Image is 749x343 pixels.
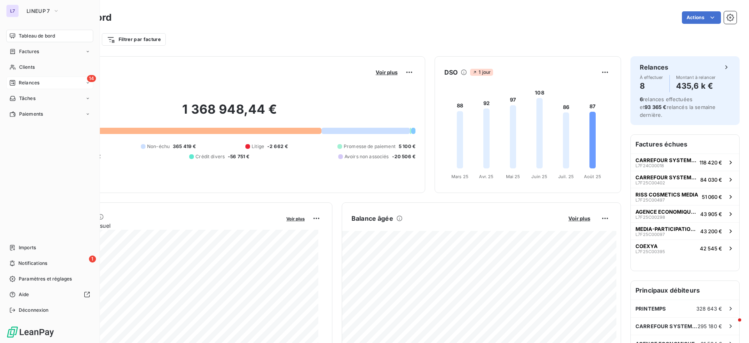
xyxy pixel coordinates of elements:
[635,180,665,185] span: L7F25C00402
[558,174,574,179] tspan: Juil. 25
[399,143,415,150] span: 5 100 €
[6,92,93,105] a: Tâches
[631,205,739,222] button: AGENCE ECONOMIQUE ET FINANCIERE AGEFIL7F25C0029843 905 €
[702,194,722,200] span: 51 060 €
[700,211,722,217] span: 43 905 €
[635,174,697,180] span: CARREFOUR SYSTEMES D'INFORMATION
[6,5,19,17] div: L7
[676,80,716,92] h4: 435,6 k €
[635,232,665,237] span: L7F25C00097
[6,108,93,120] a: Paiements
[696,305,722,312] span: 328 643 €
[284,215,307,222] button: Voir plus
[147,143,170,150] span: Non-échu
[19,307,49,314] span: Déconnexion
[351,214,393,223] h6: Balance âgée
[6,45,93,58] a: Factures
[506,174,520,179] tspan: Mai 25
[344,153,389,160] span: Avoirs non associés
[635,198,665,202] span: L7F25C00497
[479,174,493,179] tspan: Avr. 25
[635,243,658,249] span: COEXYA
[44,102,415,125] h2: 1 368 948,44 €
[700,177,722,183] span: 84 030 €
[635,209,697,215] span: AGENCE ECONOMIQUE ET FINANCIERE AGEFI
[451,174,469,179] tspan: Mars 25
[6,241,93,254] a: Imports
[635,163,664,168] span: L7F24C00018
[698,323,722,329] span: 295 180 €
[6,77,93,89] a: 14Relances
[267,143,288,150] span: -2 662 €
[631,135,739,154] h6: Factures échues
[376,69,398,75] span: Voir plus
[6,30,93,42] a: Tableau de bord
[470,69,493,76] span: 1 jour
[444,68,458,77] h6: DSO
[640,96,643,102] span: 6
[19,111,43,118] span: Paiements
[6,326,55,338] img: Logo LeanPay
[373,69,400,76] button: Voir plus
[676,75,716,80] span: Montant à relancer
[699,159,722,166] span: 118 420 €
[640,63,668,72] h6: Relances
[635,249,665,254] span: L7F25C00395
[631,171,739,188] button: CARREFOUR SYSTEMES D'INFORMATIONL7F25C0040284 030 €
[635,323,698,329] span: CARREFOUR SYSTEMES D'INFORMATION
[584,174,601,179] tspan: Août 25
[631,281,739,300] h6: Principaux débiteurs
[700,228,722,234] span: 43 200 €
[531,174,547,179] tspan: Juin 25
[6,61,93,73] a: Clients
[635,226,697,232] span: MEDIA-PARTICIPATIONS (PLURIAD)
[27,8,50,14] span: LINEUP 7
[19,244,36,251] span: Imports
[195,153,225,160] span: Crédit divers
[631,188,739,205] button: RISS COSMETICS MEDIAL7F25C0049751 060 €
[700,245,722,252] span: 42 545 €
[682,11,721,24] button: Actions
[252,143,264,150] span: Litige
[640,75,663,80] span: À effectuer
[644,104,666,110] span: 93 365 €
[286,216,305,222] span: Voir plus
[19,95,35,102] span: Tâches
[635,191,698,198] span: RISS COSMETICS MEDIA
[18,260,47,267] span: Notifications
[631,222,739,239] button: MEDIA-PARTICIPATIONS (PLURIAD)L7F25C0009743 200 €
[566,215,593,222] button: Voir plus
[19,32,55,39] span: Tableau de bord
[6,288,93,301] a: Aide
[19,291,29,298] span: Aide
[173,143,196,150] span: 365 419 €
[631,154,739,171] button: CARREFOUR SYSTEMES D'INFORMATIONL7F24C00018118 420 €
[19,48,39,55] span: Factures
[392,153,415,160] span: -20 506 €
[722,316,741,335] iframe: Intercom live chat
[87,75,96,82] span: 14
[19,64,35,71] span: Clients
[89,255,96,263] span: 1
[635,305,666,312] span: PRINTEMPS
[568,215,590,222] span: Voir plus
[102,33,166,46] button: Filtrer par facture
[228,153,249,160] span: -56 751 €
[6,273,93,285] a: Paramètres et réglages
[631,239,739,257] button: COEXYAL7F25C0039542 545 €
[44,222,281,230] span: Chiffre d'affaires mensuel
[19,275,72,282] span: Paramètres et réglages
[640,96,715,118] span: relances effectuées et relancés la semaine dernière.
[635,215,665,220] span: L7F25C00298
[635,157,696,163] span: CARREFOUR SYSTEMES D'INFORMATION
[19,79,39,86] span: Relances
[640,80,663,92] h4: 8
[344,143,396,150] span: Promesse de paiement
